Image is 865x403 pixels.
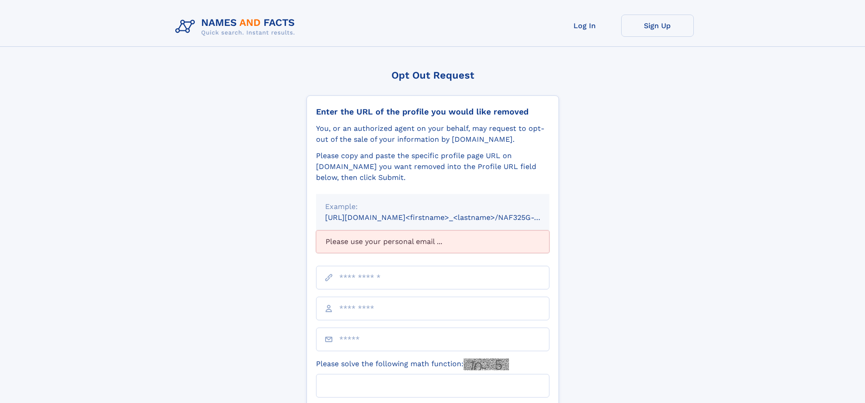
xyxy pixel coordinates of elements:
a: Log In [549,15,621,37]
small: [URL][DOMAIN_NAME]<firstname>_<lastname>/NAF325G-xxxxxxxx [325,213,567,222]
div: Opt Out Request [306,70,559,81]
img: Logo Names and Facts [172,15,302,39]
div: Please copy and paste the specific profile page URL on [DOMAIN_NAME] you want removed into the Pr... [316,150,549,183]
a: Sign Up [621,15,694,37]
div: Enter the URL of the profile you would like removed [316,107,549,117]
div: Please use your personal email ... [316,230,549,253]
div: Example: [325,201,540,212]
div: You, or an authorized agent on your behalf, may request to opt-out of the sale of your informatio... [316,123,549,145]
label: Please solve the following math function: [316,358,509,370]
